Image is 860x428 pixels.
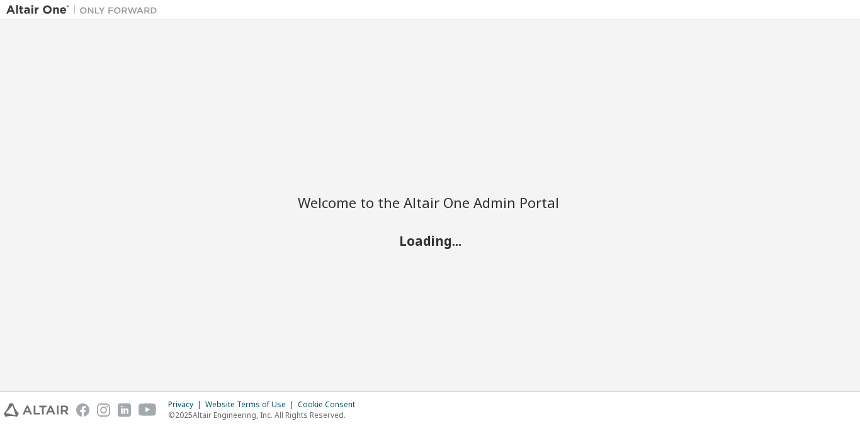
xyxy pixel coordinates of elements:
[168,410,363,420] p: © 2025 Altair Engineering, Inc. All Rights Reserved.
[76,403,89,417] img: facebook.svg
[168,400,205,410] div: Privacy
[205,400,298,410] div: Website Terms of Use
[6,4,164,16] img: Altair One
[4,403,69,417] img: altair_logo.svg
[298,400,363,410] div: Cookie Consent
[139,403,157,417] img: youtube.svg
[298,194,562,211] h2: Welcome to the Altair One Admin Portal
[97,403,110,417] img: instagram.svg
[298,232,562,248] h2: Loading...
[118,403,131,417] img: linkedin.svg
